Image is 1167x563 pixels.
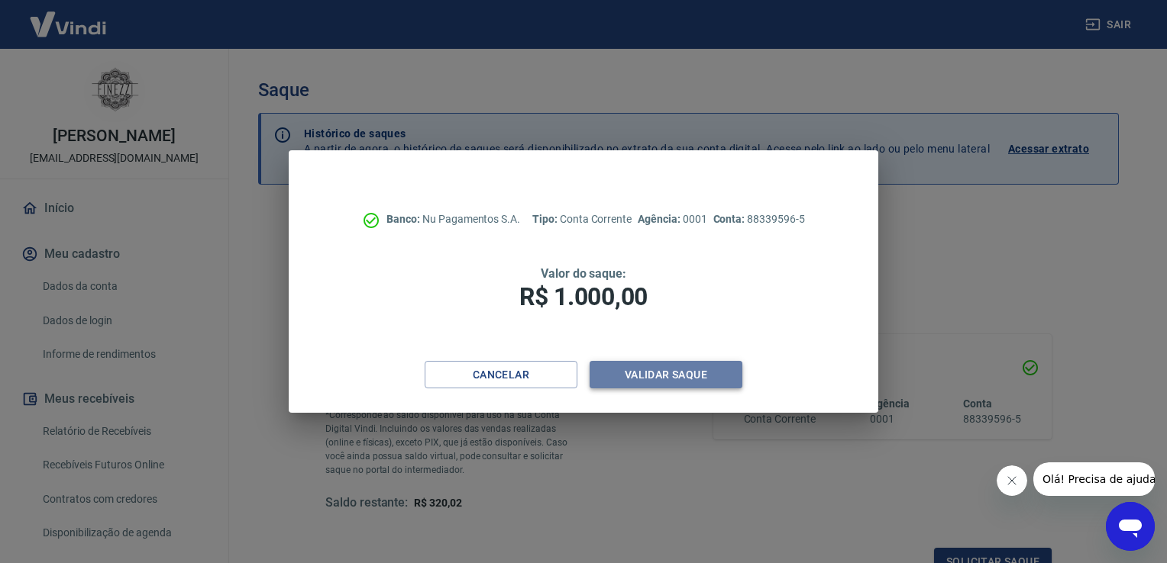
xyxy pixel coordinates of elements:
[997,465,1027,496] iframe: Fechar mensagem
[532,211,632,227] p: Conta Corrente
[519,282,648,311] span: R$ 1.000,00
[1106,502,1155,551] iframe: Botão para abrir a janela de mensagens
[638,213,683,225] span: Agência:
[1033,462,1155,496] iframe: Mensagem da empresa
[425,361,577,389] button: Cancelar
[9,11,128,23] span: Olá! Precisa de ajuda?
[638,211,706,227] p: 0001
[713,213,748,225] span: Conta:
[386,211,520,227] p: Nu Pagamentos S.A.
[532,213,560,225] span: Tipo:
[541,266,626,281] span: Valor do saque:
[713,211,805,227] p: 88339596-5
[590,361,742,389] button: Validar saque
[386,213,422,225] span: Banco:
